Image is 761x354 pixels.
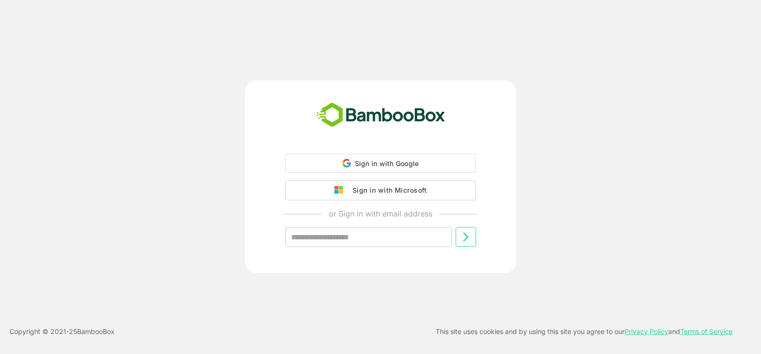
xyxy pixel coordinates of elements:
[10,326,115,337] p: Copyright © 2021- 25 BambooBox
[329,208,432,219] p: or Sign in with email address
[624,327,668,335] a: Privacy Policy
[311,99,450,131] img: bamboobox
[334,186,348,195] img: google
[680,327,732,335] a: Terms of Service
[285,154,476,173] div: Sign in with Google
[355,159,419,167] span: Sign in with Google
[285,180,476,200] button: Sign in with Microsoft
[436,326,732,337] p: This site uses cookies and by using this site you agree to our and
[348,184,427,197] div: Sign in with Microsoft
